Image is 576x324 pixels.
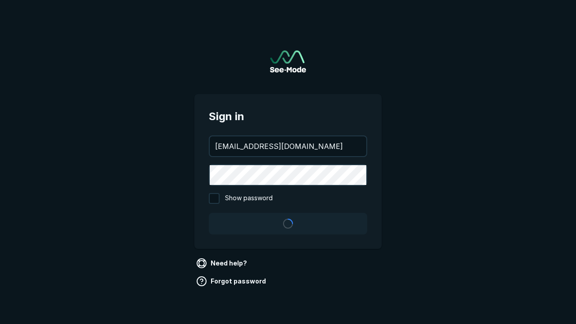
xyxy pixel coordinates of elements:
a: Go to sign in [270,50,306,72]
input: your@email.com [210,136,366,156]
img: See-Mode Logo [270,50,306,72]
span: Sign in [209,108,367,125]
a: Forgot password [194,274,270,288]
a: Need help? [194,256,251,270]
span: Show password [225,193,273,204]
